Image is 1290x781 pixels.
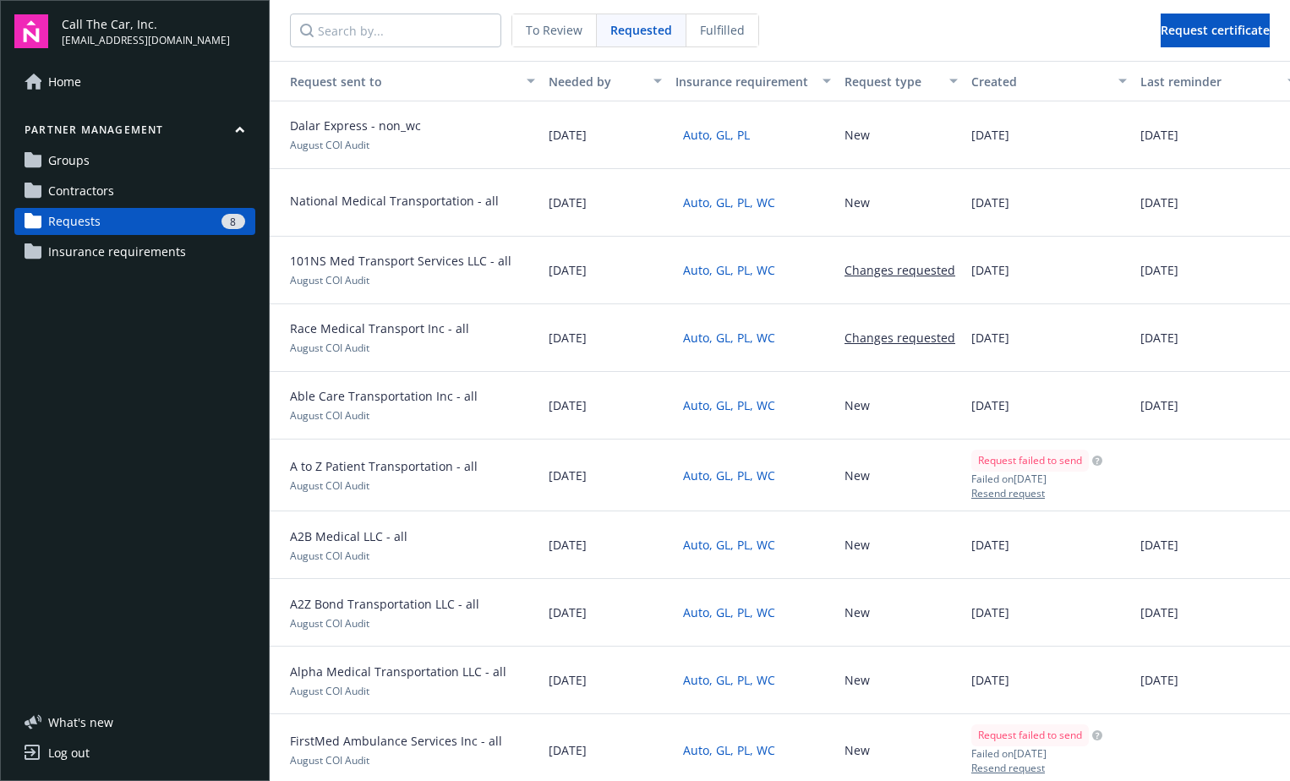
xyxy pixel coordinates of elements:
[1140,73,1277,90] div: Last reminder
[549,671,587,689] span: [DATE]
[290,549,369,563] span: August COI Audit
[549,603,587,621] span: [DATE]
[845,194,870,211] button: New
[276,73,517,90] div: Request sent to
[14,147,255,174] a: Groups
[48,177,114,205] span: Contractors
[675,667,783,693] button: Auto, GL, PL, WC
[48,713,113,731] span: What ' s new
[971,603,1009,621] span: [DATE]
[14,14,48,48] img: navigator-logo.svg
[290,14,501,47] input: Search by...
[1140,261,1178,279] span: [DATE]
[1161,14,1270,47] button: Request certificate
[675,532,783,558] button: Auto, GL, PL, WC
[549,126,587,144] span: [DATE]
[14,238,255,265] a: Insurance requirements
[845,396,870,414] button: New
[549,194,587,211] span: [DATE]
[14,713,140,731] button: What's new
[1161,22,1270,38] span: Request certificate
[221,214,245,229] div: 8
[14,177,255,205] a: Contractors
[1140,329,1178,347] span: [DATE]
[675,122,757,148] button: Auto, GL, PL
[290,527,407,545] span: A2B Medical LLC - all
[48,208,101,235] span: Requests
[1140,603,1178,621] span: [DATE]
[675,599,783,625] button: Auto, GL, PL, WC
[971,761,1102,775] button: Resend request
[549,467,587,484] span: [DATE]
[290,616,369,631] span: August COI Audit
[1140,396,1178,414] span: [DATE]
[290,192,499,210] span: National Medical Transportation - all
[669,61,838,101] button: Insurance requirement
[1140,194,1178,211] span: [DATE]
[290,341,369,355] span: August COI Audit
[62,15,230,33] span: Call The Car, Inc.
[542,61,669,101] button: Needed by
[290,478,369,493] span: August COI Audit
[845,329,955,347] button: Changes requested
[845,536,870,554] button: New
[14,208,255,235] a: Requests8
[700,21,745,39] span: Fulfilled
[971,671,1009,689] span: [DATE]
[971,329,1009,347] span: [DATE]
[290,273,369,287] span: August COI Audit
[290,252,511,270] span: 101NS Med Transport Services LLC - all
[1140,126,1178,144] span: [DATE]
[978,453,1082,468] span: Request failed to send
[971,261,1009,279] span: [DATE]
[290,117,421,134] span: Dalar Express - non_wc
[62,33,230,48] span: [EMAIL_ADDRESS][DOMAIN_NAME]
[845,467,870,484] button: New
[526,21,582,39] span: To Review
[14,68,255,96] a: Home
[845,741,870,759] button: New
[971,396,1009,414] span: [DATE]
[290,387,478,405] span: Able Care Transportation Inc - all
[290,684,369,698] span: August COI Audit
[971,746,1102,761] span: Failed on [DATE]
[48,68,81,96] span: Home
[845,603,870,621] button: New
[971,194,1009,211] span: [DATE]
[845,671,870,689] button: New
[1140,536,1178,554] span: [DATE]
[675,257,783,283] button: Auto, GL, PL, WC
[971,472,1102,486] span: Failed on [DATE]
[290,595,479,613] span: A2Z Bond Transportation LLC - all
[290,663,506,680] span: Alpha Medical Transportation LLC - all
[675,73,812,90] div: Insurance requirement
[290,138,369,152] span: August COI Audit
[48,147,90,174] span: Groups
[549,741,587,759] span: [DATE]
[845,73,939,90] div: Request type
[675,462,783,489] button: Auto, GL, PL, WC
[675,189,783,216] button: Auto, GL, PL, WC
[845,261,955,279] button: Changes requested
[675,325,783,351] button: Auto, GL, PL, WC
[290,732,502,750] span: FirstMed Ambulance Services Inc - all
[290,319,469,337] span: Race Medical Transport Inc - all
[610,21,672,39] span: Requested
[549,261,587,279] span: [DATE]
[549,396,587,414] span: [DATE]
[290,408,369,423] span: August COI Audit
[675,392,783,418] button: Auto, GL, PL, WC
[290,457,478,475] span: A to Z Patient Transportation - all
[978,728,1082,743] span: Request failed to send
[971,126,1009,144] span: [DATE]
[971,536,1009,554] span: [DATE]
[549,329,587,347] span: [DATE]
[48,740,90,767] div: Log out
[1140,671,1178,689] span: [DATE]
[838,61,965,101] button: Request type
[290,753,369,767] span: August COI Audit
[549,73,643,90] div: Needed by
[14,123,255,144] button: Partner management
[549,536,587,554] span: [DATE]
[675,737,783,763] button: Auto, GL, PL, WC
